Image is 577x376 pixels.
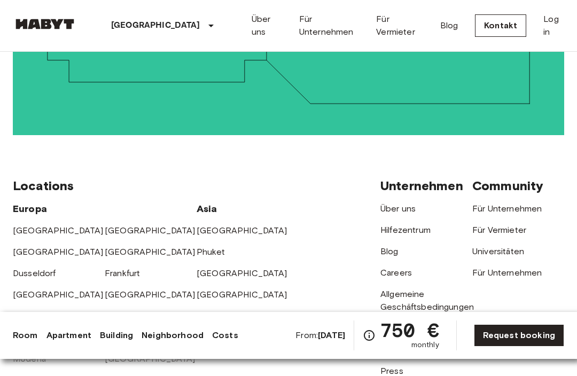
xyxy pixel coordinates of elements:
[472,268,542,278] a: Für Unternehmen
[13,268,56,278] a: Dusseldorf
[472,225,526,235] a: Für Vermieter
[105,311,196,321] a: [GEOGRAPHIC_DATA]
[13,289,104,300] a: [GEOGRAPHIC_DATA]
[105,289,196,300] a: [GEOGRAPHIC_DATA]
[380,289,474,312] a: Allgemeine Geschäftsbedingungen
[105,225,196,236] a: [GEOGRAPHIC_DATA]
[111,19,200,32] p: [GEOGRAPHIC_DATA]
[13,311,104,321] a: [GEOGRAPHIC_DATA]
[212,329,238,342] a: Costs
[472,178,543,193] span: Community
[197,289,287,300] a: [GEOGRAPHIC_DATA]
[105,268,140,278] a: Frankfurt
[472,246,524,256] a: Universitäten
[13,225,104,236] a: [GEOGRAPHIC_DATA]
[472,203,542,214] a: Für Unternehmen
[380,178,463,193] span: Unternehmen
[13,203,47,215] span: Europa
[363,329,376,342] svg: Check cost overview for full price breakdown. Please note that discounts apply to new joiners onl...
[197,268,287,278] a: [GEOGRAPHIC_DATA]
[380,246,399,256] a: Blog
[411,340,439,350] span: monthly
[380,268,412,278] a: Careers
[440,19,458,32] a: Blog
[376,13,423,38] a: Für Vermieter
[318,330,345,340] b: [DATE]
[46,329,91,342] a: Apartment
[13,329,38,342] a: Room
[197,225,287,236] a: [GEOGRAPHIC_DATA]
[474,324,564,347] a: Request booking
[197,203,217,215] span: Asia
[380,366,403,376] a: Press
[13,19,77,29] img: Habyt
[100,329,133,342] a: Building
[13,247,104,257] a: [GEOGRAPHIC_DATA]
[543,13,564,38] a: Log in
[252,13,282,38] a: Über uns
[295,330,345,341] span: From:
[475,14,526,37] a: Kontakt
[142,329,204,342] a: Neighborhood
[380,203,416,214] a: Über uns
[380,320,439,340] span: 750 €
[380,225,431,235] a: Hilfezentrum
[299,13,360,38] a: Für Unternehmen
[105,247,196,257] a: [GEOGRAPHIC_DATA]
[197,247,225,257] a: Phuket
[197,311,287,321] a: [GEOGRAPHIC_DATA]
[13,178,74,193] span: Locations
